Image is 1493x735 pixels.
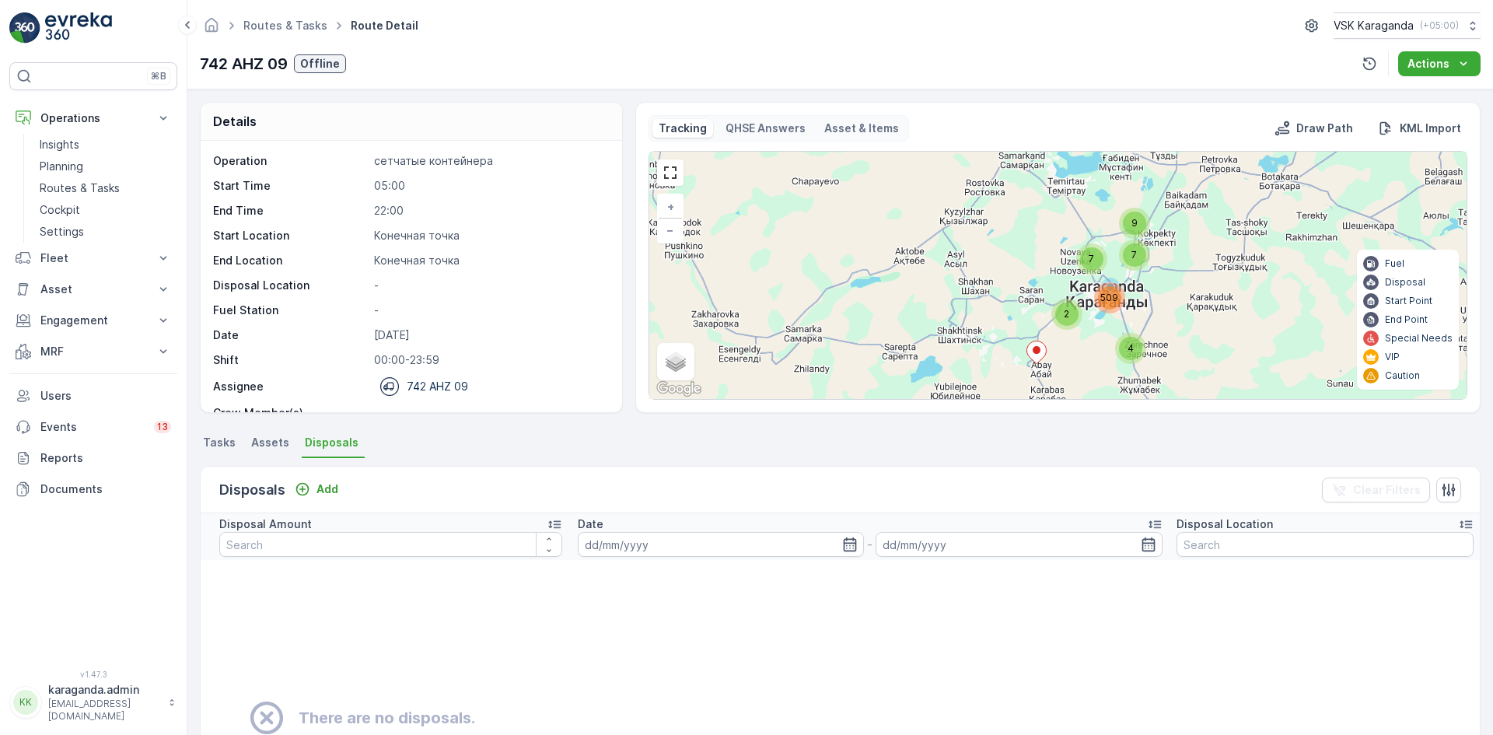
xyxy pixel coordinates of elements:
[374,327,606,343] p: [DATE]
[1353,482,1421,498] p: Clear Filters
[13,690,38,715] div: KK
[9,12,40,44] img: logo
[288,480,344,499] button: Add
[659,195,682,219] a: Zoom In
[659,121,707,136] p: Tracking
[1385,295,1432,307] p: Start Point
[1334,18,1414,33] p: VSK Karaganda
[348,18,421,33] span: Route Detail
[653,379,705,399] a: Open this area in Google Maps (opens a new window)
[213,303,368,318] p: Fuel Station
[1398,51,1481,76] button: Actions
[659,345,693,379] a: Layers
[1334,12,1481,39] button: VSK Karaganda(+05:00)
[203,435,236,450] span: Tasks
[659,161,682,184] a: View Fullscreen
[200,52,288,75] p: 742 AHZ 09
[824,121,899,136] p: Asset & Items
[1119,240,1150,271] div: 7
[219,532,562,557] input: Search
[40,202,80,218] p: Cockpit
[1372,119,1467,138] button: KML Import
[578,532,865,557] input: dd/mm/yyyy
[659,219,682,242] a: Zoom Out
[9,243,177,274] button: Fleet
[33,199,177,221] a: Cockpit
[294,54,346,73] button: Offline
[9,411,177,443] a: Events13
[1119,208,1150,239] div: 9
[1177,532,1474,557] input: Search
[1385,276,1425,289] p: Disposal
[649,152,1467,399] div: 0
[213,153,368,169] p: Operation
[40,224,84,240] p: Settings
[203,23,220,36] a: Homepage
[374,253,606,268] p: Конечная точка
[33,156,177,177] a: Planning
[219,516,312,532] p: Disposal Amount
[653,379,705,399] img: Google
[666,223,674,236] span: −
[299,706,475,730] h2: There are no disposals.
[40,419,145,435] p: Events
[45,12,112,44] img: logo_light-DOdMpM7g.png
[1131,249,1137,261] span: 7
[9,670,177,679] span: v 1.47.3
[213,112,257,131] p: Details
[407,379,468,394] p: 742 AHZ 09
[1177,516,1273,532] p: Disposal Location
[1128,342,1134,354] span: 4
[1100,292,1118,303] span: 509
[1268,119,1359,138] button: Draw Path
[1076,243,1107,275] div: 7
[151,70,166,82] p: ⌘B
[374,303,606,318] p: -
[213,278,368,293] p: Disposal Location
[1051,299,1082,330] div: 2
[213,379,264,394] p: Assignee
[578,516,603,532] p: Date
[867,535,872,554] p: -
[213,203,368,219] p: End Time
[1296,121,1353,136] p: Draw Path
[1385,369,1420,382] p: Caution
[305,435,358,450] span: Disposals
[667,200,674,213] span: +
[40,180,120,196] p: Routes & Tasks
[243,19,327,32] a: Routes & Tasks
[374,352,606,368] p: 00:00-23:59
[9,380,177,411] a: Users
[374,278,606,293] p: -
[374,203,606,219] p: 22:00
[157,421,168,433] p: 13
[33,221,177,243] a: Settings
[213,352,368,368] p: Shift
[213,178,368,194] p: Start Time
[40,388,171,404] p: Users
[9,274,177,305] button: Asset
[251,435,289,450] span: Assets
[1385,257,1404,270] p: Fuel
[40,110,146,126] p: Operations
[40,481,171,497] p: Documents
[300,56,340,72] p: Offline
[40,159,83,174] p: Planning
[1385,351,1400,363] p: VIP
[374,228,606,243] p: Конечная точка
[1064,308,1069,320] span: 2
[213,253,368,268] p: End Location
[40,313,146,328] p: Engagement
[876,532,1163,557] input: dd/mm/yyyy
[374,405,606,421] p: -
[1420,19,1459,32] p: ( +05:00 )
[316,481,338,497] p: Add
[40,282,146,297] p: Asset
[40,137,79,152] p: Insights
[33,134,177,156] a: Insights
[48,698,160,723] p: [EMAIL_ADDRESS][DOMAIN_NAME]
[1400,121,1461,136] p: KML Import
[1094,282,1125,313] div: 509
[374,178,606,194] p: 05:00
[40,450,171,466] p: Reports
